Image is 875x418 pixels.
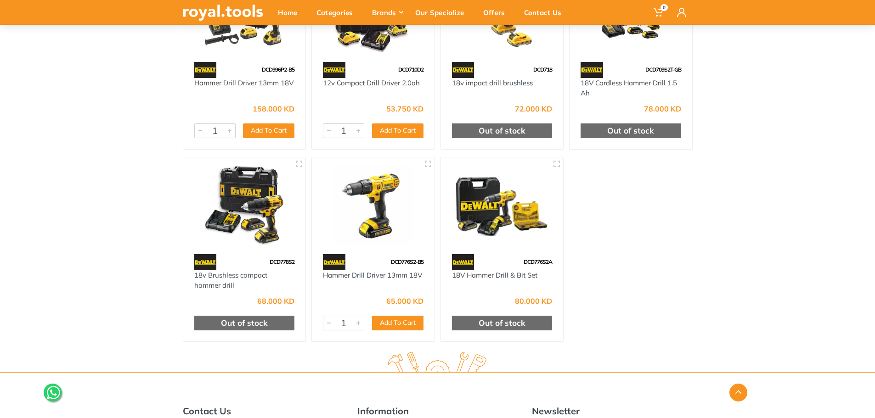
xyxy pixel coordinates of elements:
img: 45.webp [452,254,474,270]
div: Contact Us [518,3,574,22]
img: Royal Tools - Hammer Drill Driver 13mm 18V [320,166,426,245]
span: DCD709S2T-GB [645,66,681,73]
span: DCD996P2-B5 [262,66,294,73]
div: 158.000 KD [253,105,294,112]
a: Hammer Drill Driver 13mm 18V [194,78,294,87]
div: 68.000 KD [257,297,294,305]
button: Add To Cart [243,123,294,138]
a: 12v Compact Drill Driver 2.0ah [323,78,420,87]
h5: Information [357,406,518,417]
div: Brands [366,3,409,22]
img: 45.webp [452,62,474,78]
img: Royal Tools - 18V Hammer Drill & Bit Set [449,166,555,245]
img: royal.tools Logo [183,5,263,21]
a: 18V Cordless Hammer Drill 1.5 Ah [581,78,677,98]
div: Out of stock [581,123,681,138]
div: 72.000 KD [515,105,552,112]
a: 18v impact drill brushless [452,78,533,87]
div: 78.000 KD [644,105,681,112]
h5: Contact Us [183,406,344,417]
div: 65.000 KD [386,297,423,305]
span: 0 [660,4,668,11]
div: Categories [310,3,366,22]
span: DCD778S2 [270,258,294,265]
div: Our Specialize [409,3,477,22]
button: Add To Cart [372,123,423,138]
div: 80.000 KD [515,297,552,305]
div: Home [271,3,310,22]
span: DCD776S2A [524,258,552,265]
a: Hammer Drill Driver 13mm 18V [323,271,422,279]
img: 45.webp [323,62,345,78]
span: DCD776S2-B5 [391,258,423,265]
img: Royal Tools - 18v Brushless compact hammer drill [192,166,298,245]
img: 45.webp [581,62,603,78]
div: Offers [477,3,518,22]
div: Out of stock [194,316,295,330]
a: 18V Hammer Drill & Bit Set [452,271,537,279]
button: Add To Cart [372,316,423,330]
span: DCD710D2 [398,66,423,73]
h5: Newsletter [532,406,693,417]
div: Out of stock [452,123,553,138]
div: Out of stock [452,316,553,330]
img: 45.webp [194,62,217,78]
span: DCD718 [533,66,552,73]
a: 18v Brushless compact hammer drill [194,271,267,290]
div: 53.750 KD [386,105,423,112]
img: 45.webp [194,254,217,270]
img: 45.webp [323,254,345,270]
